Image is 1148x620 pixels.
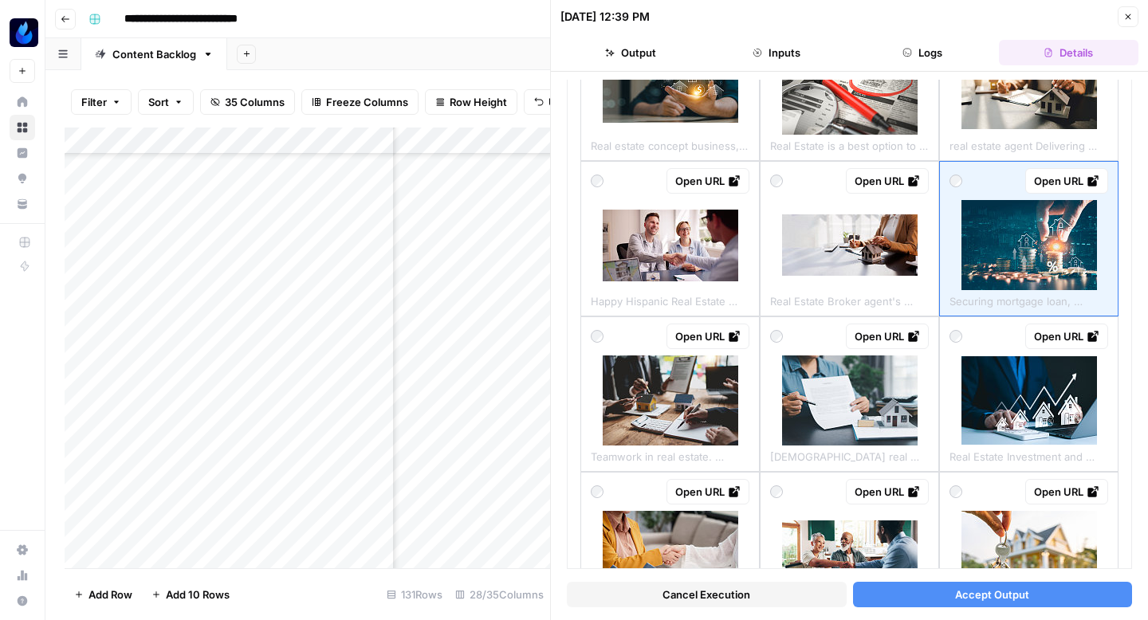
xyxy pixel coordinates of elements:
span: 35 Columns [225,94,285,110]
button: Row Height [425,89,517,115]
button: Cancel Execution [567,582,847,607]
img: lease-rental-and-selling-home-real-estate-agent-manager-smile-holding-key-for-new-owner-rent.jpg [961,511,1097,601]
div: Open URL [1034,484,1099,500]
button: Help + Support [10,588,35,614]
img: AgentFire Content Logo [10,18,38,47]
button: Undo [524,89,586,115]
button: Sort [138,89,194,115]
img: asian-businesswoman-discusses-home-purchase-contracts-with-clients-at-her-desk-focusing-on.jpg [603,511,738,601]
button: 35 Columns [200,89,295,115]
span: Add Row [88,587,132,602]
span: Add 10 Rows [166,587,230,602]
a: Open URL [846,324,929,349]
span: Cancel Execution [662,587,750,602]
div: Open URL [1034,328,1099,344]
span: Real Estate Investment and Market Growth Concept. Analyzes real estate market growth trends. Grap... [949,445,1108,465]
span: Filter [81,94,107,110]
div: 131 Rows [380,582,449,607]
img: teamwork-in-real-estate-business-people-meeting-together-about-real-estate-working-as-a.jpg [603,355,738,445]
span: Happy Hispanic Real Estate Agent Shows House to Young Latinx Couple on Laptop [591,290,749,309]
a: Settings [10,537,35,563]
div: Content Backlog [112,46,196,62]
a: Opportunities [10,166,35,191]
span: Freeze Columns [326,94,408,110]
div: Open URL [855,328,920,344]
a: Open URL [846,479,929,504]
span: Row Height [450,94,507,110]
img: happy-hispanic-real-estate-agent-shows-house-to-young-latinx-couple-on-laptop.jpg [603,210,738,281]
span: Real estate concept business, home insurance and real estate protection. Real estate investment c... [591,135,749,154]
button: Logs [853,40,993,65]
div: [DATE] 12:39 PM [560,9,650,25]
a: Open URL [1025,324,1108,349]
div: 28/35 Columns [449,582,550,607]
a: Open URL [1025,479,1108,504]
div: Open URL [1034,173,1099,189]
a: Usage [10,563,35,588]
img: real-estate-is-a-best-option-to-invest-where-to-invest-concept-investmets-newspaper-with.jpg [782,33,918,135]
img: securing-mortgage-loan-business-invested-in-real-estate-turning-concept-of-homeownership-into.jpg [961,200,1097,290]
button: Add Row [65,582,142,607]
a: Browse [10,115,35,140]
span: [DEMOGRAPHIC_DATA] real estate broker presenting and advised to model home, building project deta... [770,445,929,465]
span: Real Estate is a best option to invest. Where to Invest concept, Investmets newspaper with loupe ... [770,135,929,154]
a: Content Backlog [81,38,227,70]
div: Open URL [855,173,920,189]
span: Accept Output [955,587,1029,602]
a: Open URL [666,168,749,194]
a: Open URL [846,168,929,194]
a: Your Data [10,191,35,217]
button: Details [999,40,1138,65]
button: Accept Output [853,582,1133,607]
a: Open URL [666,479,749,504]
button: Workspace: AgentFire Content [10,13,35,53]
div: Open URL [675,484,741,500]
span: Teamwork in real estate. Business people meeting together about real estate. Working as a teamwor... [591,445,749,465]
img: real-estate-investment-and-market-growth-concept-analyzes-real-estate-market-growth-trends.jpg [961,356,1097,445]
img: real-estate-concept-business-home-insurance-and-real-estate-protection-real-estate-investment.jpg [603,46,738,123]
a: Home [10,89,35,115]
span: Securing mortgage loan, business invested in real estate, turning concept of homeownership into p... [949,290,1108,309]
span: Sort [148,94,169,110]
button: Filter [71,89,132,115]
img: real-estate-agent-delivering-sample-homes-to-customers-mortgage-loan-contracts-make-a.jpg [961,39,1097,129]
div: Open URL [675,328,741,344]
a: Insights [10,140,35,166]
img: handshake-thank-you-and-old-couple-with-financial-advisor-for-retirement-fund-fraud.jpg [782,520,918,592]
span: real estate agent Delivering sample homes to customers, mortgage loan contracts. Make a contract ... [949,135,1108,154]
img: real-estate-broker-agents-signature-on-the-contract-finalized-the-mortgage-agreement-marking.jpg [782,214,918,276]
button: Inputs [706,40,846,65]
button: Add 10 Rows [142,582,239,607]
span: Real Estate Broker agent's signature on the contract finalized the mortgage agreement, marking a ... [770,290,929,309]
img: female-real-estate-broker-presenting-and-advised-to-model-home-building-project-detail-in.jpg [782,355,918,445]
button: Freeze Columns [301,89,419,115]
button: Output [560,40,700,65]
div: Open URL [675,173,741,189]
a: Open URL [1025,168,1108,194]
div: Open URL [855,484,920,500]
a: Open URL [666,324,749,349]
